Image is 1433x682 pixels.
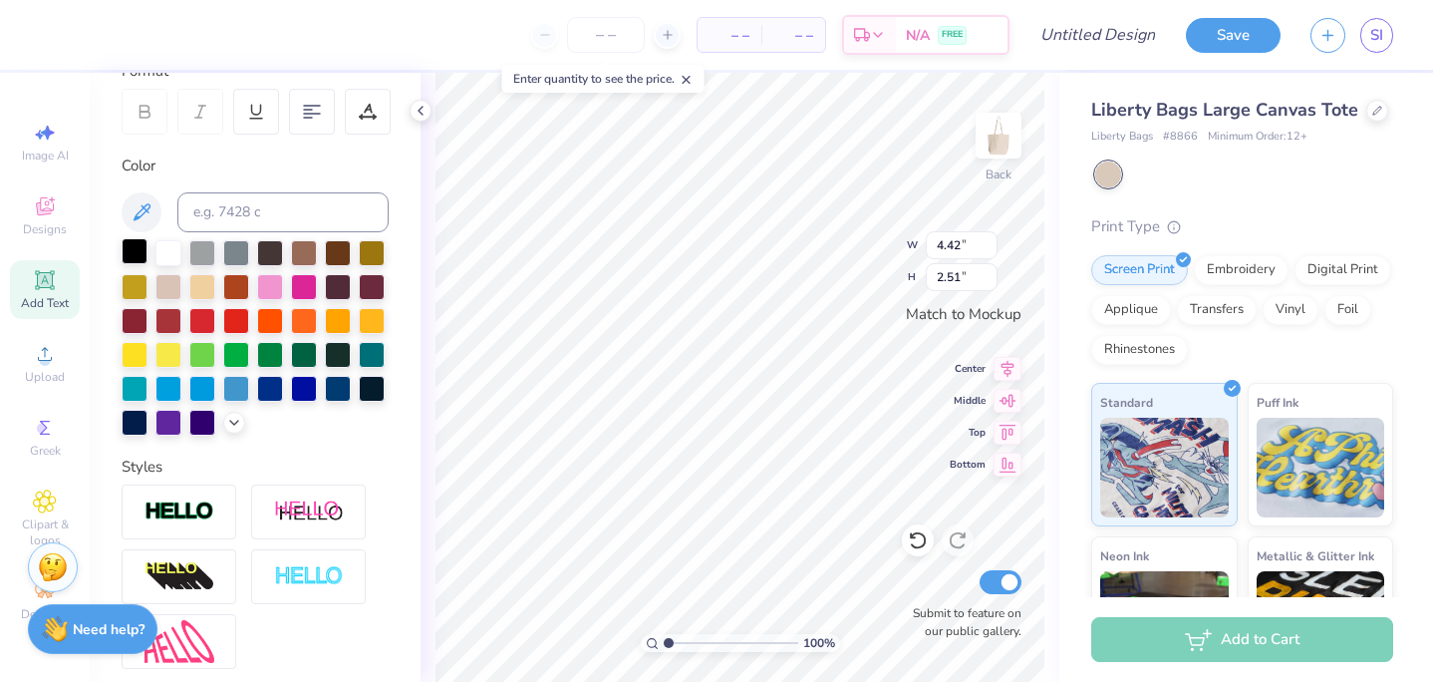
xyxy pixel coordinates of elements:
div: Enter quantity to see the price. [502,65,705,93]
span: Top [950,426,986,440]
div: Embroidery [1194,255,1289,285]
div: Rhinestones [1091,335,1188,365]
div: Transfers [1177,295,1257,325]
span: # 8866 [1163,129,1198,146]
span: Metallic & Glitter Ink [1257,545,1374,566]
span: FREE [942,28,963,42]
span: 100 % [803,634,835,652]
input: Untitled Design [1024,15,1171,55]
img: Neon Ink [1100,571,1229,671]
span: Middle [950,394,986,408]
span: Add Text [21,295,69,311]
div: Styles [122,456,389,479]
div: Screen Print [1091,255,1188,285]
img: Puff Ink [1257,418,1385,517]
span: Upload [25,369,65,385]
input: e.g. 7428 c [177,192,389,232]
span: Liberty Bags Large Canvas Tote [1091,98,1358,122]
div: Digital Print [1294,255,1391,285]
span: Standard [1100,392,1153,413]
span: Minimum Order: 12 + [1208,129,1307,146]
span: – – [710,25,749,46]
span: Greek [30,443,61,459]
strong: Need help? [73,620,144,639]
img: Shadow [274,500,344,524]
div: Vinyl [1263,295,1318,325]
span: Puff Ink [1257,392,1298,413]
label: Submit to feature on our public gallery. [902,604,1021,640]
button: Save [1186,18,1281,53]
span: Clipart & logos [10,516,80,548]
img: Metallic & Glitter Ink [1257,571,1385,671]
img: 3d Illusion [144,561,214,593]
div: Back [986,166,1011,183]
a: SI [1360,18,1393,53]
img: Back [979,116,1018,156]
div: Print Type [1091,215,1393,238]
img: Negative Space [274,565,344,588]
img: Standard [1100,418,1229,517]
div: Foil [1324,295,1371,325]
div: Color [122,155,389,177]
span: Center [950,362,986,376]
input: – – [567,17,645,53]
img: Stroke [144,501,214,523]
span: Designs [23,221,67,237]
span: Decorate [21,606,69,622]
div: Applique [1091,295,1171,325]
img: Free Distort [144,620,214,663]
span: Liberty Bags [1091,129,1153,146]
span: N/A [906,25,930,46]
span: Bottom [950,458,986,472]
span: Neon Ink [1100,545,1149,566]
span: SI [1370,24,1383,47]
span: Image AI [22,148,69,164]
span: – – [773,25,813,46]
